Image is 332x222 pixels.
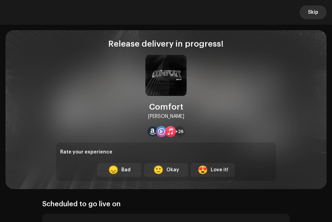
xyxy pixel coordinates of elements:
div: Love it! [211,166,228,174]
div: 😞 [108,166,119,174]
img: 4804777a-5421-43fe-84f2-6ac60cef02a6 [145,55,187,96]
button: Skip [300,5,327,19]
div: 😍 [198,166,208,174]
div: 🙂 [153,166,164,174]
span: Rate your experience [60,150,112,155]
div: Okay [166,166,179,174]
div: Scheduled to go live on [42,200,290,208]
div: Comfort [149,101,183,112]
span: Skip [308,5,318,19]
div: [PERSON_NAME] [148,112,184,121]
div: Release delivery in progress! [108,38,224,49]
span: +26 [175,129,184,134]
div: Bad [121,166,131,174]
